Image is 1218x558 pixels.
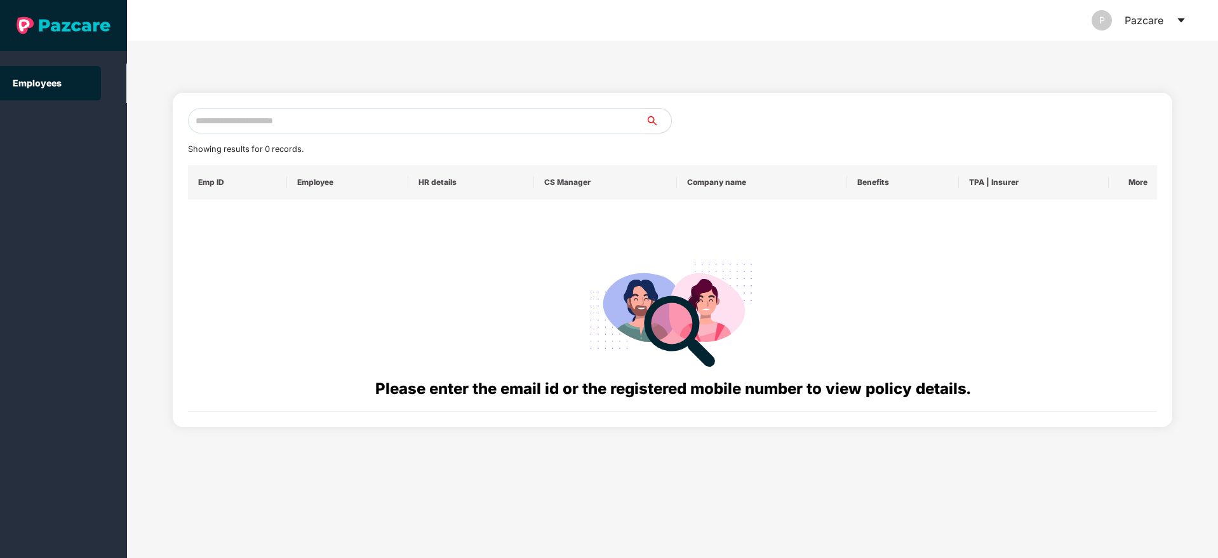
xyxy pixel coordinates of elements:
[534,165,677,200] th: CS Manager
[677,165,847,200] th: Company name
[1099,10,1105,31] span: P
[375,379,970,398] span: Please enter the email id or the registered mobile number to view policy details.
[287,165,408,200] th: Employee
[581,248,764,377] img: svg+xml;base64,PHN2ZyB4bWxucz0iaHR0cDovL3d3dy53My5vcmcvMjAwMC9zdmciIHdpZHRoPSIyODgiIGhlaWdodD0iMj...
[188,165,288,200] th: Emp ID
[408,165,533,200] th: HR details
[645,108,672,133] button: search
[188,144,304,154] span: Showing results for 0 records.
[645,116,671,126] span: search
[959,165,1109,200] th: TPA | Insurer
[1109,165,1157,200] th: More
[13,78,62,88] a: Employees
[847,165,959,200] th: Benefits
[1176,15,1186,25] span: caret-down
